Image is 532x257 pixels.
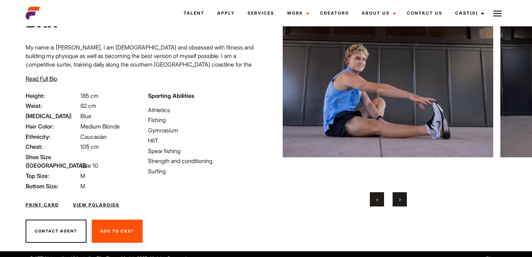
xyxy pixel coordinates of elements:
[281,4,314,23] a: Work
[241,4,281,23] a: Services
[26,101,79,110] span: Waist:
[80,102,96,109] span: 82 cm
[148,92,194,99] strong: Sporting Abilities
[449,4,489,23] a: Cast(0)
[26,172,79,180] span: Top Size:
[26,75,57,82] span: Read Full Bio
[26,142,79,151] span: Chest:
[100,229,134,234] span: Add To Cast
[92,220,143,243] button: Add To Cast
[211,4,241,23] a: Apply
[26,6,40,20] img: cropped-aefm-brand-fav-22-square.png
[80,133,107,140] span: Caucasian
[26,91,79,100] span: Height:
[80,162,98,169] span: Size 10
[148,147,262,155] li: Spear fishing
[399,196,401,203] span: Next
[26,202,59,208] a: Print Card
[26,43,262,103] p: My name is [PERSON_NAME], I am [DEMOGRAPHIC_DATA] and obsessed with fitness and building my physi...
[376,196,378,203] span: Previous
[26,122,79,131] span: Hair Color:
[26,153,79,170] span: Shoe Size ([GEOGRAPHIC_DATA]):
[80,183,85,190] span: M
[80,112,91,120] span: Blue
[148,106,262,114] li: Athletics
[470,10,478,16] span: (0)
[26,182,79,190] span: Bottom Size:
[355,4,400,23] a: About Us
[148,167,262,175] li: Surfing
[400,4,449,23] a: Contact Us
[80,143,99,150] span: 105 cm
[26,112,79,120] span: [MEDICAL_DATA]:
[493,9,502,18] img: Burger icon
[73,202,119,208] a: View Polaroids
[148,116,262,124] li: Fishing
[148,126,262,135] li: Gymnasium
[314,4,355,23] a: Creators
[80,172,85,179] span: M
[26,132,79,141] span: Ethnicity:
[148,157,262,165] li: Strength and conditioning
[148,136,262,145] li: HIIT
[80,92,99,99] span: 185 cm
[26,220,86,243] button: Contact Agent
[80,123,120,130] span: Medium Blonde
[26,74,57,83] button: Read Full Bio
[177,4,211,23] a: Talent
